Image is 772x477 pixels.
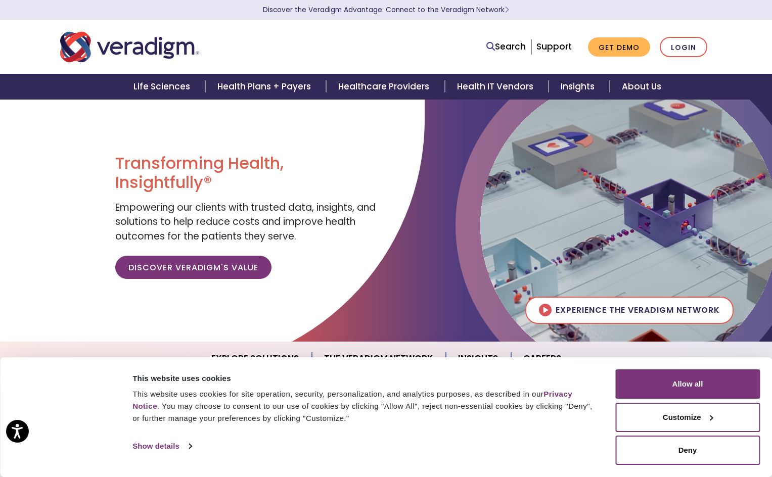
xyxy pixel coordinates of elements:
a: Explore Solutions [199,346,312,371]
a: Healthcare Providers [326,74,444,100]
a: Search [486,40,526,54]
img: Veradigm logo [60,30,199,64]
button: Allow all [615,369,760,399]
a: Discover Veradigm's Value [115,256,271,279]
a: Health IT Vendors [445,74,549,100]
a: Support [536,40,572,53]
button: Deny [615,436,760,465]
a: About Us [610,74,673,100]
a: The Veradigm Network [312,346,446,371]
a: Discover the Veradigm Advantage: Connect to the Veradigm NetworkLearn More [263,5,509,15]
a: Insights [446,346,511,371]
span: Learn More [505,5,509,15]
button: Customize [615,403,760,432]
a: Health Plans + Payers [205,74,326,100]
a: Life Sciences [121,74,205,100]
a: Login [660,37,707,58]
span: Empowering our clients with trusted data, insights, and solutions to help reduce costs and improv... [115,201,376,243]
h1: Transforming Health, Insightfully® [115,154,378,193]
div: This website uses cookies [132,372,593,385]
a: Get Demo [588,37,650,57]
div: This website uses cookies for site operation, security, personalization, and analytics purposes, ... [132,388,593,424]
a: Insights [549,74,610,100]
a: Careers [511,346,573,371]
a: Show details [132,439,191,454]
